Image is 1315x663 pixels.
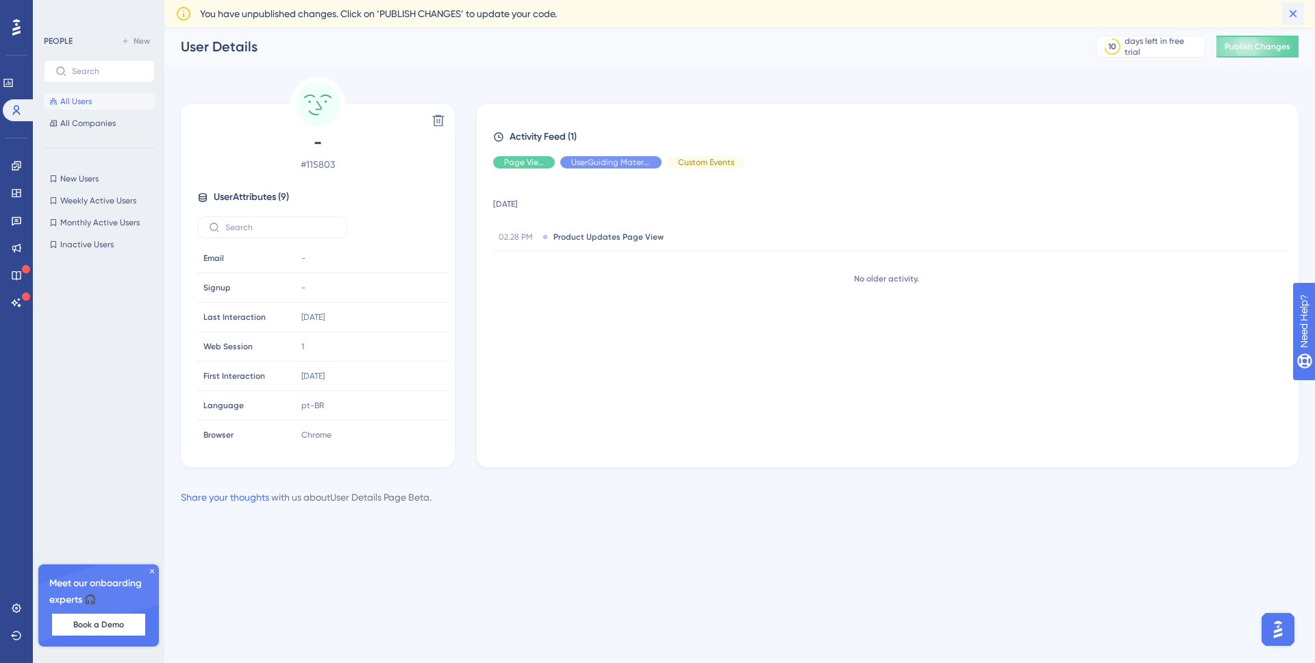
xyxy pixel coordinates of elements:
button: All Users [44,93,155,110]
div: 10 [1108,41,1116,52]
button: Inactive Users [44,236,155,253]
span: - [301,253,305,264]
span: Web Session [203,341,253,352]
div: No older activity. [493,273,1279,284]
span: User Attributes ( 9 ) [214,189,289,205]
span: Product Updates Page View [553,232,664,242]
span: Signup [203,282,231,293]
button: Monthly Active Users [44,214,155,231]
span: Last Interaction [203,312,266,323]
time: [DATE] [301,312,325,322]
span: First Interaction [203,371,265,381]
div: User Details [181,37,1062,56]
span: pt-BR [301,400,324,411]
span: Chrome [301,429,331,440]
span: UserGuiding Material [571,157,651,168]
a: Share your thoughts [181,492,269,503]
button: New [116,33,155,49]
div: days left in free trial [1125,36,1201,58]
span: Browser [203,429,234,440]
span: Need Help? [32,3,86,20]
time: [DATE] [301,371,325,381]
button: All Companies [44,115,155,132]
iframe: UserGuiding AI Assistant Launcher [1257,609,1299,650]
span: Monthly Active Users [60,217,140,228]
span: Publish Changes [1225,41,1290,52]
span: Weekly Active Users [60,195,136,206]
span: Activity Feed (1) [510,129,577,145]
span: - [197,132,438,153]
span: Custom Events [678,157,734,168]
td: [DATE] [493,179,1286,223]
span: Inactive Users [60,239,114,250]
span: # 115803 [197,156,438,173]
span: You have unpublished changes. Click on ‘PUBLISH CHANGES’ to update your code. [200,5,557,22]
input: Search [225,223,336,232]
div: PEOPLE [44,36,73,47]
button: Weekly Active Users [44,192,155,209]
span: New Users [60,173,99,184]
input: Search [72,66,143,76]
span: - [301,282,305,293]
span: Meet our onboarding experts 🎧 [49,575,148,608]
span: 1 [301,341,304,352]
span: Language [203,400,244,411]
button: Publish Changes [1216,36,1299,58]
span: Book a Demo [73,619,124,630]
button: Book a Demo [52,614,145,636]
span: Page View [504,157,544,168]
button: New Users [44,171,155,187]
div: with us about User Details Page Beta . [181,489,431,505]
span: All Users [60,96,92,107]
span: All Companies [60,118,116,129]
span: New [134,36,150,47]
span: 02.28 PM [499,232,537,242]
span: Email [203,253,224,264]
